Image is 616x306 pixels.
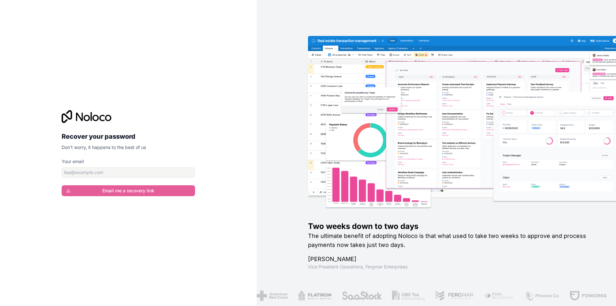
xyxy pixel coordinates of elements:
[308,264,595,270] h1: Vice President Operations , Fergmar Enterprises
[62,167,195,178] input: email
[471,291,509,301] img: /assets/fdworks-Bi04fVtw.png
[244,291,284,301] img: /assets/saastock-C6Zbiodz.png
[62,185,195,196] button: Email me a recovery link
[571,291,611,301] img: /assets/airreading-FwAmRzSr.png
[426,291,461,301] img: /assets/phoenix-BREaitsQ.png
[62,144,195,151] p: Don't worry, it happens to the best of us
[62,131,195,142] h2: Recover your password
[386,291,416,301] img: /assets/fiera-fwj2N5v4.png
[62,158,84,165] label: Your email
[519,291,560,301] img: /assets/baldridge-DxmPIwAm.png
[337,291,376,301] img: /assets/fergmar-CudnrXN5.png
[308,221,595,232] h1: Two weeks down to two days
[308,232,595,249] h2: The ultimate benefit of adopting Noloco is that what used to take two weeks to approve and proces...
[294,291,327,301] img: /assets/gbstax-C-GtDUiK.png
[308,255,595,264] h1: [PERSON_NAME]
